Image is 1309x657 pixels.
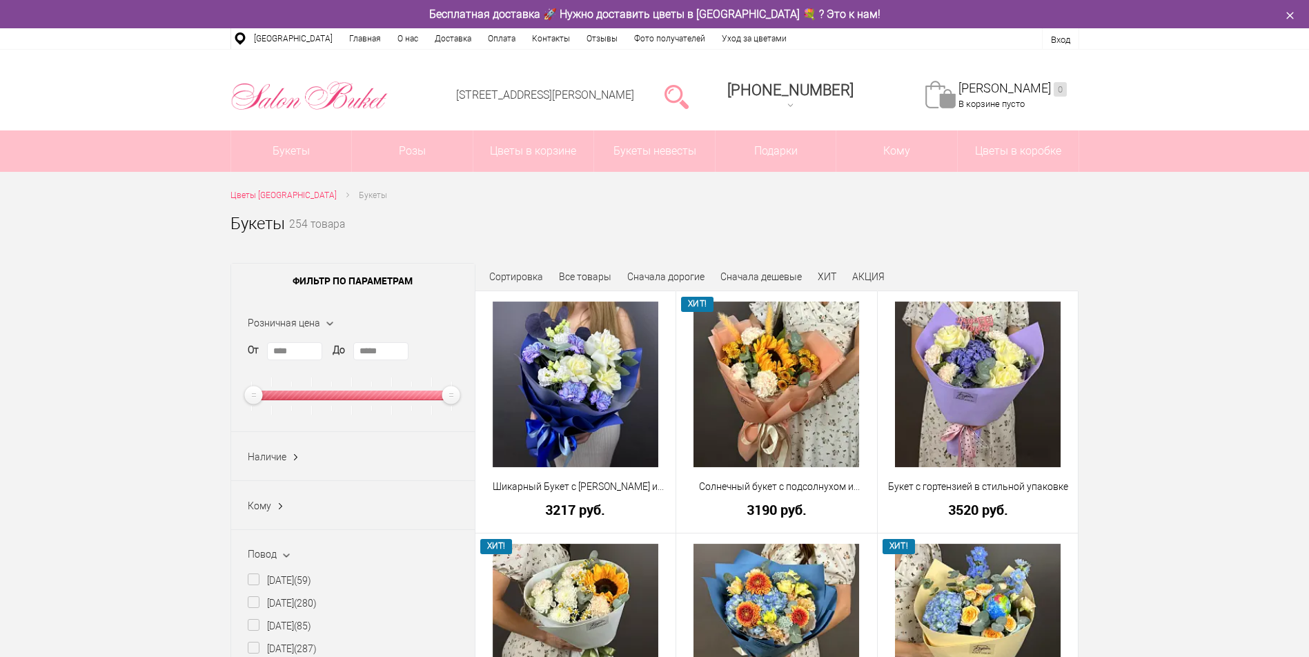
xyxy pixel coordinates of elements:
[333,343,345,357] label: До
[248,451,286,462] span: Наличие
[248,317,320,328] span: Розничная цена
[389,28,426,49] a: О нас
[627,271,705,282] a: Сначала дорогие
[294,643,317,654] ins: (287)
[231,130,352,172] a: Букеты
[248,343,259,357] label: От
[626,28,713,49] a: Фото получателей
[294,575,311,586] ins: (59)
[524,28,578,49] a: Контакты
[594,130,715,172] a: Букеты невесты
[685,480,868,494] a: Солнечный букет с подсолнухом и диантусами
[578,28,626,49] a: Отзывы
[1054,82,1067,97] ins: 0
[559,271,611,282] a: Все товары
[887,480,1070,494] a: Букет с гортензией в стильной упаковке
[230,190,337,200] span: Цветы [GEOGRAPHIC_DATA]
[1051,35,1070,45] a: Вход
[818,271,836,282] a: ХИТ
[480,28,524,49] a: Оплата
[493,302,658,467] img: Шикарный Букет с Розами и Синими Диантусами
[341,28,389,49] a: Главная
[958,81,1067,97] a: [PERSON_NAME]
[716,130,836,172] a: Подарки
[484,480,667,494] a: Шикарный Букет с [PERSON_NAME] и [PERSON_NAME]
[289,219,345,253] small: 254 товара
[294,620,311,631] ins: (85)
[230,211,285,236] h1: Букеты
[230,78,388,114] img: Цветы Нижний Новгород
[248,500,271,511] span: Кому
[359,190,387,200] span: Букеты
[727,81,854,99] span: [PHONE_NUMBER]
[220,7,1090,21] div: Бесплатная доставка 🚀 Нужно доставить цветы в [GEOGRAPHIC_DATA] 💐 ? Это к нам!
[719,77,862,116] a: [PHONE_NUMBER]
[248,619,311,634] label: [DATE]
[352,130,473,172] a: Розы
[484,502,667,517] a: 3217 руб.
[958,99,1025,109] span: В корзине пусто
[230,188,337,203] a: Цветы [GEOGRAPHIC_DATA]
[426,28,480,49] a: Доставка
[685,502,868,517] a: 3190 руб.
[883,539,915,553] span: ХИТ!
[248,596,317,611] label: [DATE]
[693,302,859,467] img: Солнечный букет с подсолнухом и диантусами
[248,642,317,656] label: [DATE]
[489,271,543,282] span: Сортировка
[294,598,317,609] ins: (280)
[895,302,1061,467] img: Букет с гортензией в стильной упаковке
[852,271,885,282] a: АКЦИЯ
[456,88,634,101] a: [STREET_ADDRESS][PERSON_NAME]
[713,28,795,49] a: Уход за цветами
[231,264,475,298] span: Фильтр по параметрам
[720,271,802,282] a: Сначала дешевые
[681,297,713,311] span: ХИТ!
[480,539,513,553] span: ХИТ!
[958,130,1079,172] a: Цветы в коробке
[887,502,1070,517] a: 3520 руб.
[248,573,311,588] label: [DATE]
[836,130,957,172] span: Кому
[246,28,341,49] a: [GEOGRAPHIC_DATA]
[473,130,594,172] a: Цветы в корзине
[248,549,277,560] span: Повод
